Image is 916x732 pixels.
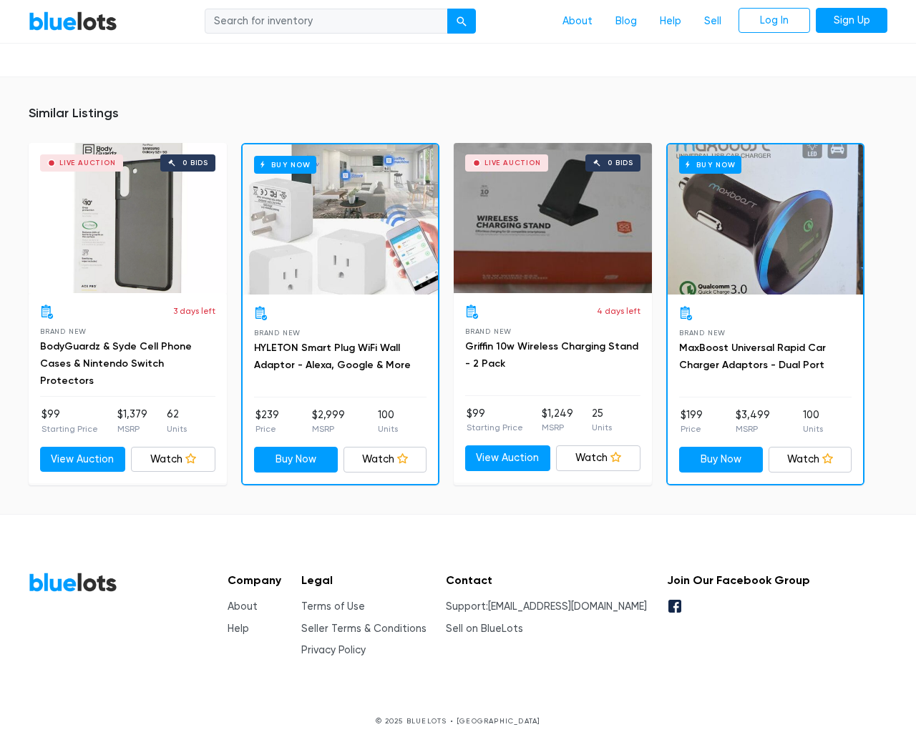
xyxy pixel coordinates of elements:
[769,447,852,473] a: Watch
[167,407,187,435] li: 62
[803,422,823,435] p: Units
[255,422,279,435] p: Price
[679,342,826,371] a: MaxBoost Universal Rapid Car Charger Adaptors - Dual Port
[679,156,741,174] h6: Buy Now
[301,623,427,635] a: Seller Terms & Conditions
[467,406,523,435] li: $99
[167,422,187,435] p: Units
[301,600,365,613] a: Terms of Use
[739,8,810,34] a: Log In
[542,406,573,435] li: $1,249
[117,422,147,435] p: MSRP
[254,342,411,371] a: HYLETON Smart Plug WiFi Wall Adaptor - Alexa, Google & More
[42,422,98,435] p: Starting Price
[42,407,98,435] li: $99
[446,573,647,587] h5: Contact
[228,573,281,587] h5: Company
[681,422,703,435] p: Price
[40,447,125,473] a: View Auction
[29,106,887,122] h5: Similar Listings
[59,159,116,167] div: Live Auction
[40,340,192,387] a: BodyGuardz & Syde Cell Phone Cases & Nintendo Switch Protectors
[446,599,647,615] li: Support:
[228,623,249,635] a: Help
[378,422,398,435] p: Units
[484,159,541,167] div: Live Auction
[679,329,726,337] span: Brand New
[182,159,208,167] div: 0 bids
[301,644,366,656] a: Privacy Policy
[681,407,703,436] li: $199
[173,305,215,317] p: 3 days left
[40,327,87,335] span: Brand New
[312,422,345,435] p: MSRP
[465,445,550,471] a: View Auction
[117,407,147,435] li: $1,379
[205,9,448,34] input: Search for inventory
[648,8,693,35] a: Help
[803,407,823,436] li: 100
[29,143,227,293] a: Live Auction 0 bids
[592,421,612,434] p: Units
[592,406,612,435] li: 25
[29,716,887,726] p: © 2025 BLUELOTS • [GEOGRAPHIC_DATA]
[679,447,763,473] a: Buy Now
[465,340,638,370] a: Griffin 10w Wireless Charging Stand - 2 Pack
[254,447,338,473] a: Buy Now
[446,623,523,635] a: Sell on BlueLots
[542,421,573,434] p: MSRP
[597,305,640,317] p: 4 days left
[378,407,398,436] li: 100
[228,600,258,613] a: About
[604,8,648,35] a: Blog
[551,8,604,35] a: About
[254,156,316,174] h6: Buy Now
[488,600,647,613] a: [EMAIL_ADDRESS][DOMAIN_NAME]
[736,422,770,435] p: MSRP
[29,572,117,593] a: BlueLots
[667,573,810,587] h5: Join Our Facebook Group
[29,11,117,31] a: BlueLots
[556,445,641,471] a: Watch
[312,407,345,436] li: $2,999
[254,329,301,337] span: Brand New
[301,573,427,587] h5: Legal
[255,407,279,436] li: $239
[454,143,652,293] a: Live Auction 0 bids
[131,447,216,473] a: Watch
[343,447,427,473] a: Watch
[465,327,512,335] span: Brand New
[736,407,770,436] li: $3,499
[816,8,887,34] a: Sign Up
[693,8,733,35] a: Sell
[467,421,523,434] p: Starting Price
[668,144,863,295] a: Buy Now
[243,144,438,295] a: Buy Now
[608,159,633,167] div: 0 bids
